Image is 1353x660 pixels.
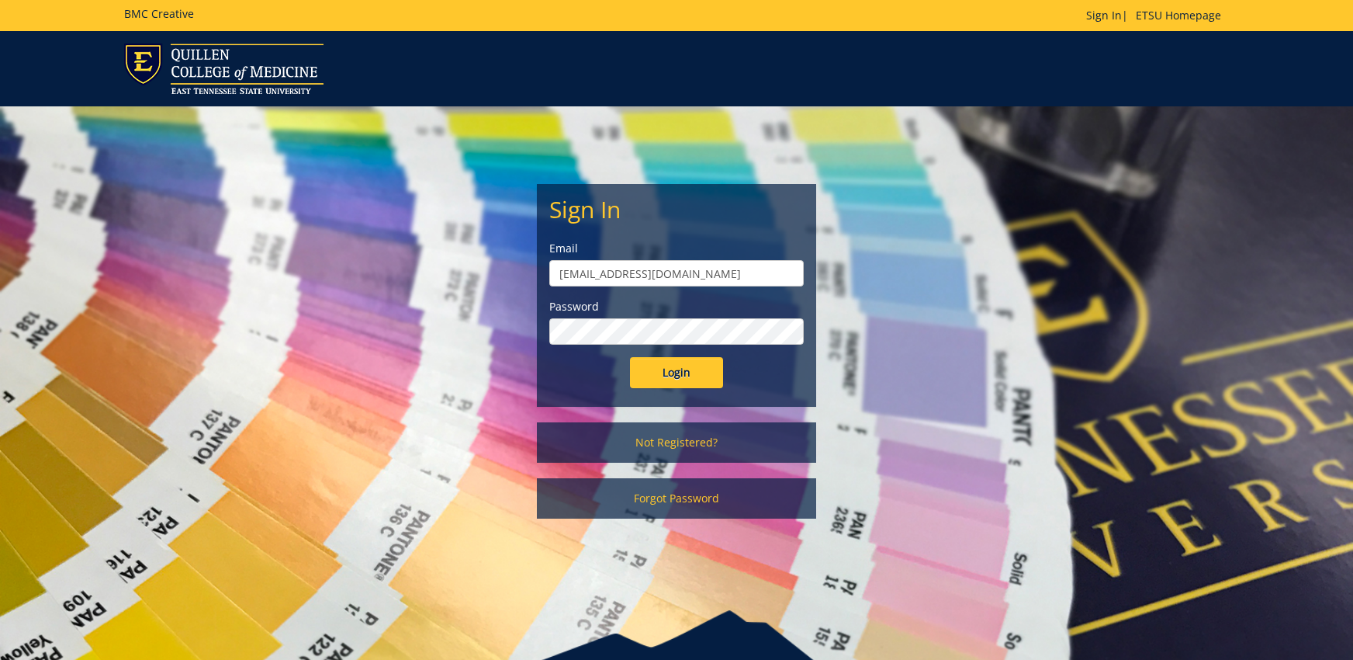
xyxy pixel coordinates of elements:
[1086,8,1122,23] a: Sign In
[1128,8,1229,23] a: ETSU Homepage
[549,241,804,256] label: Email
[549,196,804,222] h2: Sign In
[630,357,723,388] input: Login
[1086,8,1229,23] p: |
[124,43,324,94] img: ETSU logo
[537,478,816,519] a: Forgot Password
[537,422,816,463] a: Not Registered?
[124,8,194,19] h5: BMC Creative
[549,299,804,314] label: Password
